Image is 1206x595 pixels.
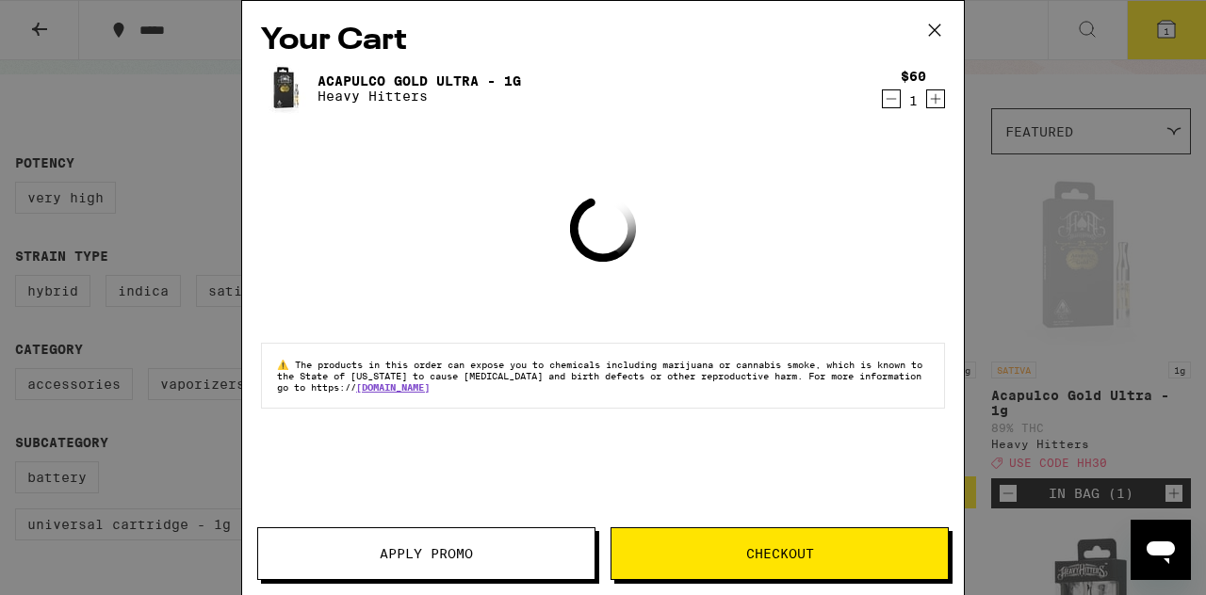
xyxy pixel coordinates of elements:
span: Apply Promo [380,547,473,560]
div: $60 [901,69,926,84]
button: Increment [926,89,945,108]
div: 1 [901,93,926,108]
span: The products in this order can expose you to chemicals including marijuana or cannabis smoke, whi... [277,359,922,393]
button: Decrement [882,89,901,108]
span: Checkout [746,547,814,560]
span: ⚠️ [277,359,295,370]
img: Acapulco Gold Ultra - 1g [261,62,314,115]
iframe: Button to launch messaging window [1131,520,1191,580]
button: Apply Promo [257,527,595,580]
a: [DOMAIN_NAME] [356,381,430,393]
p: Heavy Hitters [318,88,521,104]
a: Acapulco Gold Ultra - 1g [318,73,521,88]
button: Checkout [611,527,949,580]
h2: Your Cart [261,20,945,62]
